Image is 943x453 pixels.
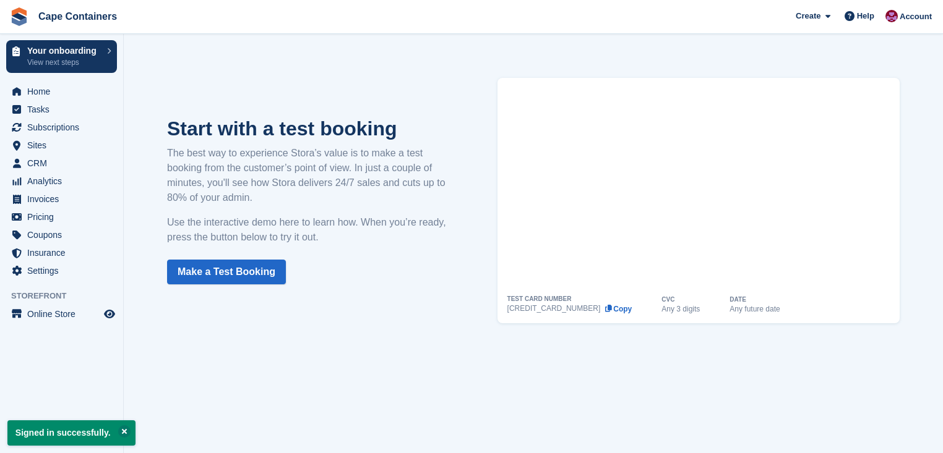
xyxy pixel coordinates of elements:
[167,215,460,245] p: Use the interactive demo here to learn how. When you’re ready, press the button below to try it out.
[6,101,117,118] a: menu
[11,290,123,302] span: Storefront
[507,296,572,302] div: TEST CARD NUMBER
[27,83,101,100] span: Home
[6,155,117,172] a: menu
[167,117,397,140] strong: Start with a test booking
[6,172,117,190] a: menu
[6,244,117,261] a: menu
[6,40,117,73] a: Your onboarding View next steps
[661,305,700,313] div: Any 3 digits
[27,101,101,118] span: Tasks
[6,137,117,154] a: menu
[10,7,28,26] img: stora-icon-8386f47178a22dfd0bd8f6a31ec36ba5ce8667c1dd55bd0f319d3a0aa187defe.svg
[604,305,632,313] button: Copy
[27,262,101,279] span: Settings
[730,297,746,303] div: DATE
[27,172,101,190] span: Analytics
[27,244,101,261] span: Insurance
[27,226,101,243] span: Coupons
[885,10,898,22] img: Matt Dollisson
[796,10,820,22] span: Create
[27,57,101,68] p: View next steps
[27,208,101,226] span: Pricing
[102,307,117,321] a: Preview store
[900,11,932,23] span: Account
[27,305,101,323] span: Online Store
[507,305,601,312] div: [CREDIT_CARD_NUMBER]
[6,262,117,279] a: menu
[27,137,101,154] span: Sites
[730,305,780,313] div: Any future date
[167,146,460,205] p: The best way to experience Stora’s value is to make a test booking from the customer’s point of v...
[661,297,674,303] div: CVC
[167,260,286,284] a: Make a Test Booking
[6,305,117,323] a: menu
[857,10,874,22] span: Help
[6,226,117,243] a: menu
[6,190,117,208] a: menu
[507,78,890,296] iframe: How to Place a Test Booking
[6,83,117,100] a: menu
[27,119,101,136] span: Subscriptions
[6,208,117,226] a: menu
[7,420,136,446] p: Signed in successfully.
[27,46,101,55] p: Your onboarding
[27,155,101,172] span: CRM
[33,6,122,27] a: Cape Containers
[27,190,101,208] span: Invoices
[6,119,117,136] a: menu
